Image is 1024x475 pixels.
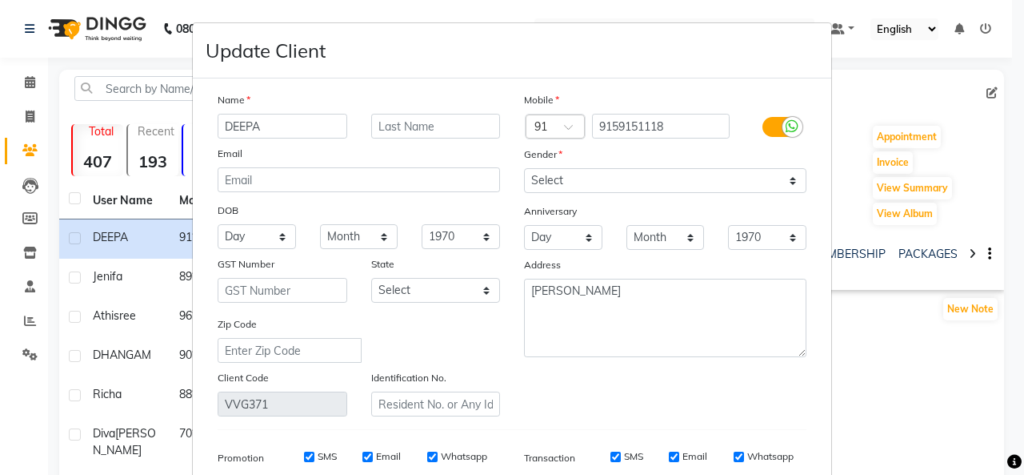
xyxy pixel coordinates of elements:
[371,257,394,272] label: State
[218,167,500,192] input: Email
[682,449,707,464] label: Email
[218,93,250,107] label: Name
[747,449,794,464] label: Whatsapp
[592,114,730,139] input: Mobile
[218,392,347,417] input: Client Code
[218,147,242,161] label: Email
[371,114,501,139] input: Last Name
[218,317,257,332] label: Zip Code
[206,36,326,65] h4: Update Client
[218,338,362,363] input: Enter Zip Code
[524,451,575,465] label: Transaction
[524,93,559,107] label: Mobile
[524,258,561,272] label: Address
[376,449,401,464] label: Email
[218,114,347,139] input: First Name
[624,449,643,464] label: SMS
[218,371,269,385] label: Client Code
[218,203,238,218] label: DOB
[524,147,562,162] label: Gender
[441,449,487,464] label: Whatsapp
[318,449,337,464] label: SMS
[371,392,501,417] input: Resident No. or Any Id
[218,278,347,303] input: GST Number
[218,257,274,272] label: GST Number
[524,204,577,219] label: Anniversary
[218,451,264,465] label: Promotion
[371,371,446,385] label: Identification No.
